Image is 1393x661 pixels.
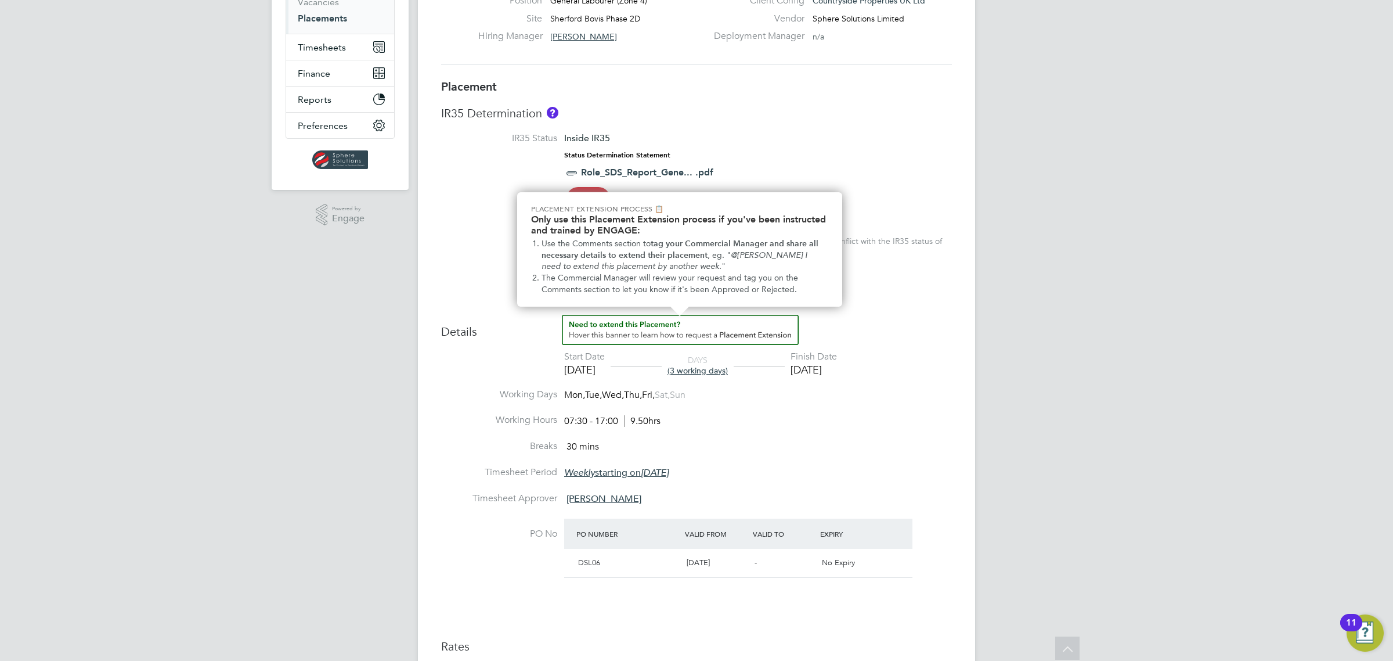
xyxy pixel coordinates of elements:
[566,493,641,505] span: [PERSON_NAME]
[550,13,640,24] span: Sherford Bovis Phase 2D
[478,13,542,25] label: Site
[441,389,557,401] label: Working Days
[670,389,685,401] span: Sun
[564,415,661,428] div: 07:30 - 17:00
[441,440,557,452] label: Breaks
[441,106,952,121] h3: IR35 Determination
[441,315,952,339] h3: Details
[602,389,624,401] span: Wed,
[286,150,395,169] a: Go to home page
[564,389,585,401] span: Mon,
[441,414,557,426] label: Working Hours
[542,239,821,260] strong: tag your Commercial Manager and share all necessary details to extend their placement
[813,13,904,24] span: Sphere Solutions Limited
[581,167,713,178] a: Role_SDS_Report_Gene... .pdf
[655,389,670,401] span: Sat,
[441,132,557,145] label: IR35 Status
[517,192,842,307] div: Need to extend this Placement? Hover this banner.
[562,315,799,345] button: How to extend a Placement?
[542,250,810,272] em: @[PERSON_NAME] I need to extend this placement by another week.
[298,13,347,24] a: Placements
[332,214,365,224] span: Engage
[550,31,617,42] span: [PERSON_NAME]
[564,467,669,479] span: starting on
[721,261,726,271] span: "
[585,389,602,401] span: Tue,
[687,558,710,567] span: [DATE]
[564,151,670,159] strong: Status Determination Statement
[641,467,669,479] em: [DATE]
[566,187,610,210] span: High
[624,415,661,427] span: 9.50hrs
[441,639,952,654] h3: Rates
[642,389,655,401] span: Fri,
[441,466,557,479] label: Timesheet Period
[312,150,369,169] img: spheresolutions-logo-retina.png
[298,68,330,79] span: Finance
[298,120,348,131] span: Preferences
[564,351,605,363] div: Start Date
[1347,615,1384,652] button: Open Resource Center, 11 new notifications
[332,204,365,214] span: Powered by
[578,558,600,567] span: DSL06
[566,441,599,452] span: 30 mins
[298,94,331,105] span: Reports
[667,365,728,376] span: (3 working days)
[624,389,642,401] span: Thu,
[813,31,824,42] span: n/a
[682,523,750,544] div: Valid From
[791,363,837,376] div: [DATE]
[791,351,837,363] div: Finish Date
[441,493,557,505] label: Timesheet Approver
[708,250,731,260] span: , eg. "
[542,239,651,249] span: Use the Comments section to
[573,523,682,544] div: PO Number
[564,363,605,376] div: [DATE]
[531,214,828,236] h2: Only use this Placement Extension process if you've been instructed and trained by ENGAGE:
[662,355,734,376] div: DAYS
[441,528,557,540] label: PO No
[822,558,855,567] span: No Expiry
[707,30,804,42] label: Deployment Manager
[531,204,828,214] p: Placement Extension Process 📋
[478,30,542,42] label: Hiring Manager
[564,132,610,143] span: Inside IR35
[441,80,497,94] b: Placement
[707,13,804,25] label: Vendor
[564,467,595,479] em: Weekly
[750,523,818,544] div: Valid To
[542,272,828,295] li: The Commercial Manager will review your request and tag you on the Comments section to let you kn...
[298,42,346,53] span: Timesheets
[547,107,558,118] button: About IR35
[817,523,885,544] div: Expiry
[441,192,557,204] label: IR35 Risk
[755,558,757,567] span: -
[1346,623,1356,638] div: 11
